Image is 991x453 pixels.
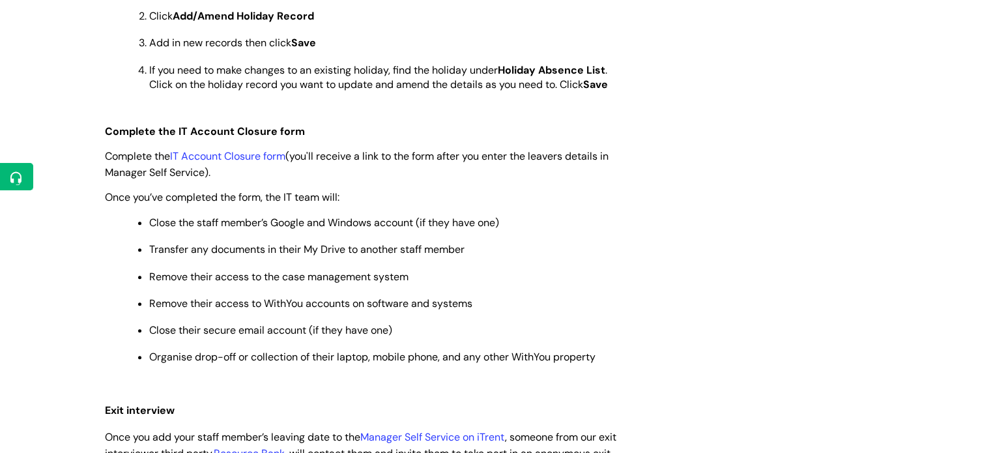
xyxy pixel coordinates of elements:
span: If you need to make changes to an existing holiday, find the holiday under . Click on the holiday... [149,63,608,91]
span: Click [149,9,314,23]
a: Manager Self Service on iTrent [360,430,505,444]
span: Once you’ve completed the form, the IT team will: [105,190,339,204]
span: Add in new records then click [149,36,316,50]
strong: Save [583,78,608,91]
span: Transfer any documents in their My Drive to another staff member [149,242,465,256]
strong: Holiday Absence List [498,63,605,77]
a: IT Account Closure form [170,149,285,163]
span: Remove their access to WithYou accounts on software and systems [149,297,472,310]
span: Complete the IT Account Closure form [105,124,305,138]
span: Remove their access to the case management system [149,270,409,284]
strong: Add/Amend Holiday Record [173,9,314,23]
span: Exit interview [105,403,175,417]
span: Close the staff member’s Google and Windows account (if they have one) [149,216,499,229]
span: Close their secure email account (if they have one) [149,323,392,337]
strong: Save [291,36,316,50]
span: Organise drop-off or collection of their laptop, mobile phone, and any other WithYou property [149,350,596,364]
span: Complete the (you'll receive a link to the form after you enter the leavers details in Manager Se... [105,149,609,179]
